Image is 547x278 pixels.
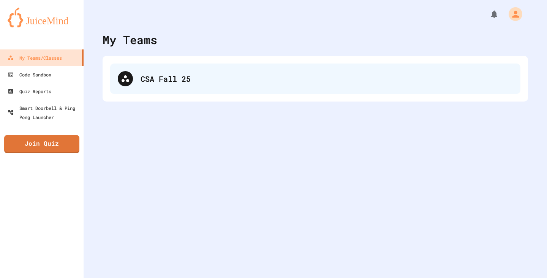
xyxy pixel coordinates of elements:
div: My Notifications [476,8,501,21]
div: My Teams/Classes [8,53,62,62]
div: Smart Doorbell & Ping Pong Launcher [8,103,81,122]
div: Quiz Reports [8,87,51,96]
div: My Teams [103,31,157,48]
a: Join Quiz [4,135,79,153]
div: CSA Fall 25 [110,64,520,94]
div: CSA Fall 25 [141,73,513,84]
img: logo-orange.svg [8,8,76,27]
div: Code Sandbox [8,70,51,79]
div: My Account [501,5,524,23]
